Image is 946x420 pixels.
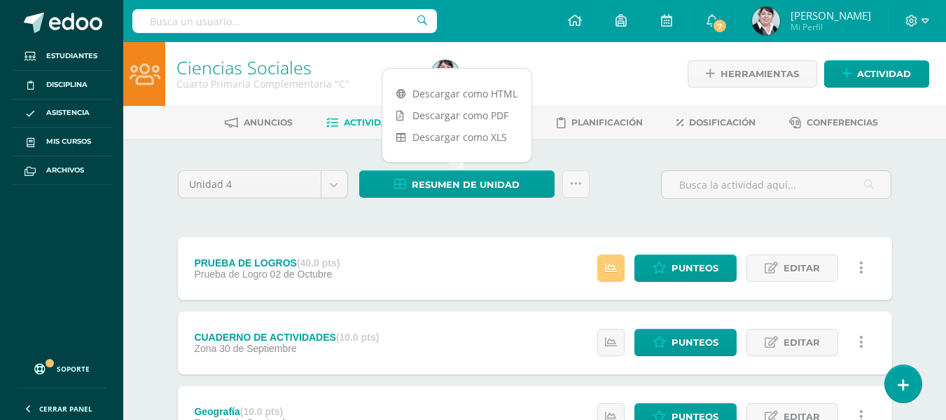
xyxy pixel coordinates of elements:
[194,332,379,343] div: CUADERNO DE ACTIVIDADES
[132,9,437,33] input: Busca un usuario...
[824,60,929,88] a: Actividad
[39,404,92,414] span: Cerrar panel
[634,255,737,282] a: Punteos
[721,61,799,87] span: Herramientas
[11,71,112,100] a: Disciplina
[431,60,459,88] img: 0546215f4739b1a40d9653edd969ea5b.png
[634,329,737,356] a: Punteos
[571,117,643,128] span: Planificación
[676,111,756,134] a: Dosificación
[11,128,112,156] a: Mis cursos
[176,77,415,90] div: Cuarto Primaria Complementaria 'C'
[176,57,415,77] h1: Ciencias Sociales
[336,332,379,343] strong: (10.0 pts)
[382,83,531,104] a: Descargar como HTML
[240,406,283,417] strong: (10.0 pts)
[857,61,911,87] span: Actividad
[688,60,817,88] a: Herramientas
[46,50,97,62] span: Estudiantes
[382,126,531,148] a: Descargar como XLS
[189,171,310,198] span: Unidad 4
[712,18,728,34] span: 7
[791,8,871,22] span: [PERSON_NAME]
[11,156,112,185] a: Archivos
[46,136,91,147] span: Mis cursos
[752,7,780,35] img: 0546215f4739b1a40d9653edd969ea5b.png
[344,117,405,128] span: Actividades
[789,111,878,134] a: Conferencias
[179,171,347,198] a: Unidad 4
[46,165,84,176] span: Archivos
[412,172,520,198] span: Resumen de unidad
[791,21,871,33] span: Mi Perfil
[194,269,267,280] span: Prueba de Logro
[382,104,531,126] a: Descargar como PDF
[672,255,718,281] span: Punteos
[225,111,293,134] a: Anuncios
[297,257,340,269] strong: (40.0 pts)
[662,171,891,198] input: Busca la actividad aquí...
[11,42,112,71] a: Estudiantes
[784,330,820,355] span: Editar
[784,255,820,281] span: Editar
[17,350,106,384] a: Soporte
[689,117,756,128] span: Dosificación
[359,170,555,198] a: Resumen de unidad
[270,269,333,280] span: 02 de Octubre
[11,100,112,128] a: Asistencia
[194,343,216,354] span: Zona
[194,257,340,269] div: PRUEBA DE LOGROS
[194,406,296,417] div: Geografía
[244,117,293,128] span: Anuncios
[176,55,312,79] a: Ciencias Sociales
[57,364,90,374] span: Soporte
[326,111,405,134] a: Actividades
[219,343,297,354] span: 30 de Septiembre
[807,117,878,128] span: Conferencias
[557,111,643,134] a: Planificación
[46,107,90,118] span: Asistencia
[46,79,88,90] span: Disciplina
[672,330,718,355] span: Punteos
